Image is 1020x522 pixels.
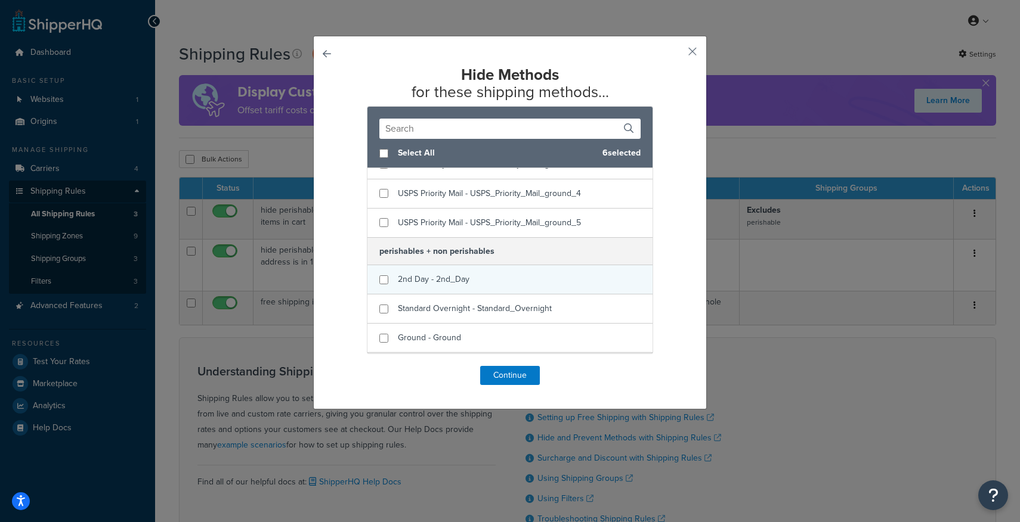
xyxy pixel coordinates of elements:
[367,139,653,168] div: 6 selected
[398,273,469,285] span: 2nd Day - 2nd_Day
[978,480,1008,510] button: Open Resource Center
[367,237,653,265] h5: perishables + non perishables
[480,366,540,385] button: Continue
[398,302,552,315] span: Standard Overnight - Standard_Overnight
[398,216,581,229] span: USPS Priority Mail - USPS_Priority_Mail_ground_5
[398,187,581,200] span: USPS Priority Mail - USPS_Priority_Mail_ground_4
[344,66,676,100] h2: for these shipping methods...
[379,119,641,139] input: Search
[398,331,461,344] span: Ground - Ground
[461,63,559,86] strong: Hide Methods
[398,158,581,170] span: USPS Priority Mail - USPS_Priority_Mail_ground_3
[398,145,593,161] span: Select All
